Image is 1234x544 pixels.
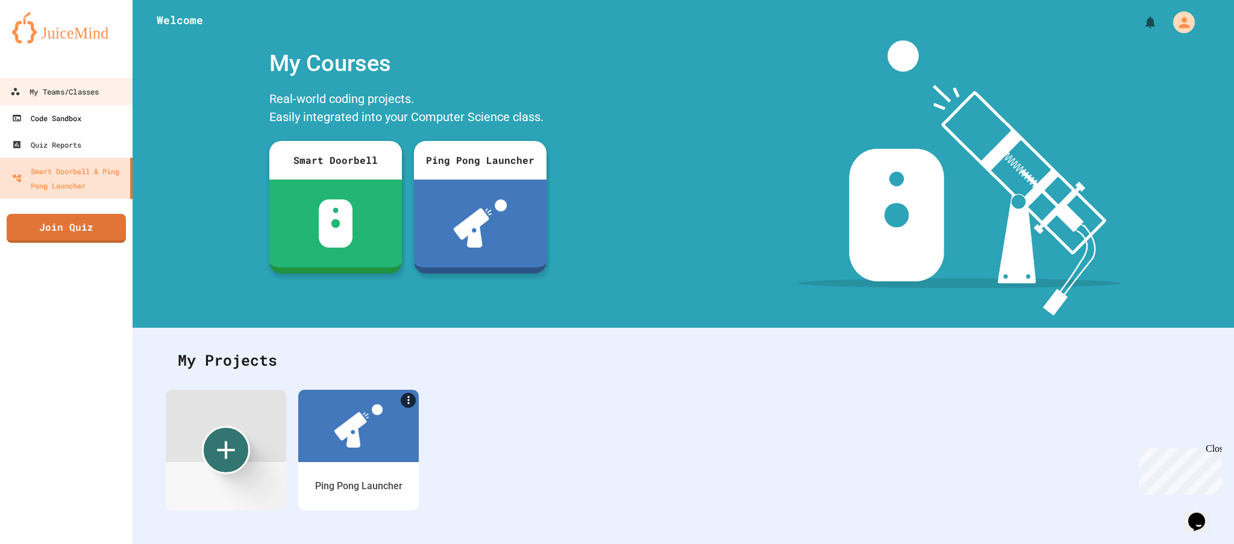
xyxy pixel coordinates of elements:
[319,199,353,248] img: sdb-white.svg
[1183,496,1222,532] iframe: chat widget
[414,141,547,180] div: Ping Pong Launcher
[797,40,1120,316] img: banner-image-my-projects.png
[263,87,553,132] div: Real-world coding projects. Easily integrated into your Computer Science class.
[334,404,383,448] img: ppl-with-ball.png
[202,426,250,474] div: Create new
[1121,12,1160,33] div: My Notifications
[7,214,126,243] a: Join Quiz
[454,199,507,248] img: ppl-with-ball.png
[10,84,99,99] div: My Teams/Classes
[269,141,402,180] div: Smart Doorbell
[1160,8,1198,36] div: My Account
[5,5,83,77] div: Chat with us now!Close
[166,337,1201,384] div: My Projects
[263,40,553,87] div: My Courses
[1134,443,1222,495] iframe: chat widget
[401,393,416,408] a: More
[298,390,419,510] a: MorePing Pong Launcher
[12,12,121,43] img: logo-orange.svg
[12,137,81,152] div: Quiz Reports
[315,479,402,493] div: Ping Pong Launcher
[12,164,125,193] div: Smart Doorbell & Ping Pong Launcher
[12,111,81,125] div: Code Sandbox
